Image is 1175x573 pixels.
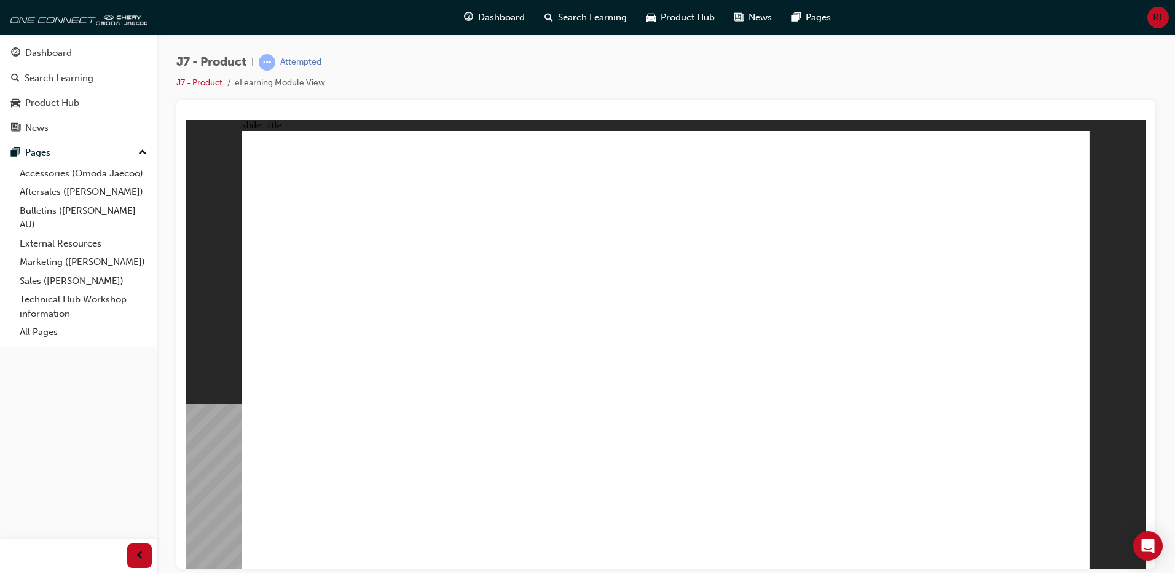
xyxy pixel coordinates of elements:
span: guage-icon [464,10,473,25]
div: Open Intercom Messenger [1133,531,1163,561]
div: Search Learning [25,71,93,85]
span: up-icon [138,145,147,161]
a: Accessories (Omoda Jaecoo) [15,164,152,183]
span: Pages [806,10,831,25]
a: All Pages [15,323,152,342]
span: learningRecordVerb_ATTEMPT-icon [259,54,275,71]
a: news-iconNews [725,5,782,30]
div: Dashboard [25,46,72,60]
div: News [25,121,49,135]
button: RF [1147,7,1169,28]
a: Bulletins ([PERSON_NAME] - AU) [15,202,152,234]
span: news-icon [734,10,744,25]
a: Technical Hub Workshop information [15,290,152,323]
span: pages-icon [11,148,20,159]
button: Pages [5,141,152,164]
a: pages-iconPages [782,5,841,30]
span: Dashboard [478,10,525,25]
div: Pages [25,146,50,160]
span: Product Hub [661,10,715,25]
div: Attempted [280,57,321,68]
span: News [749,10,772,25]
a: External Resources [15,234,152,253]
a: search-iconSearch Learning [535,5,637,30]
span: J7 - Product [176,55,246,69]
a: Aftersales ([PERSON_NAME]) [15,183,152,202]
a: guage-iconDashboard [454,5,535,30]
a: J7 - Product [176,77,222,88]
button: DashboardSearch LearningProduct HubNews [5,39,152,141]
span: Search Learning [558,10,627,25]
a: Product Hub [5,92,152,114]
span: prev-icon [135,548,144,564]
a: Search Learning [5,67,152,90]
a: Dashboard [5,42,152,65]
span: search-icon [544,10,553,25]
span: | [251,55,254,69]
img: oneconnect [6,5,147,30]
a: Marketing ([PERSON_NAME]) [15,253,152,272]
span: car-icon [646,10,656,25]
a: News [5,117,152,140]
a: car-iconProduct Hub [637,5,725,30]
a: Sales ([PERSON_NAME]) [15,272,152,291]
span: RF [1153,10,1164,25]
div: Product Hub [25,96,79,110]
span: news-icon [11,123,20,134]
li: eLearning Module View [235,76,325,90]
span: guage-icon [11,48,20,59]
span: pages-icon [792,10,801,25]
span: car-icon [11,98,20,109]
span: search-icon [11,73,20,84]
